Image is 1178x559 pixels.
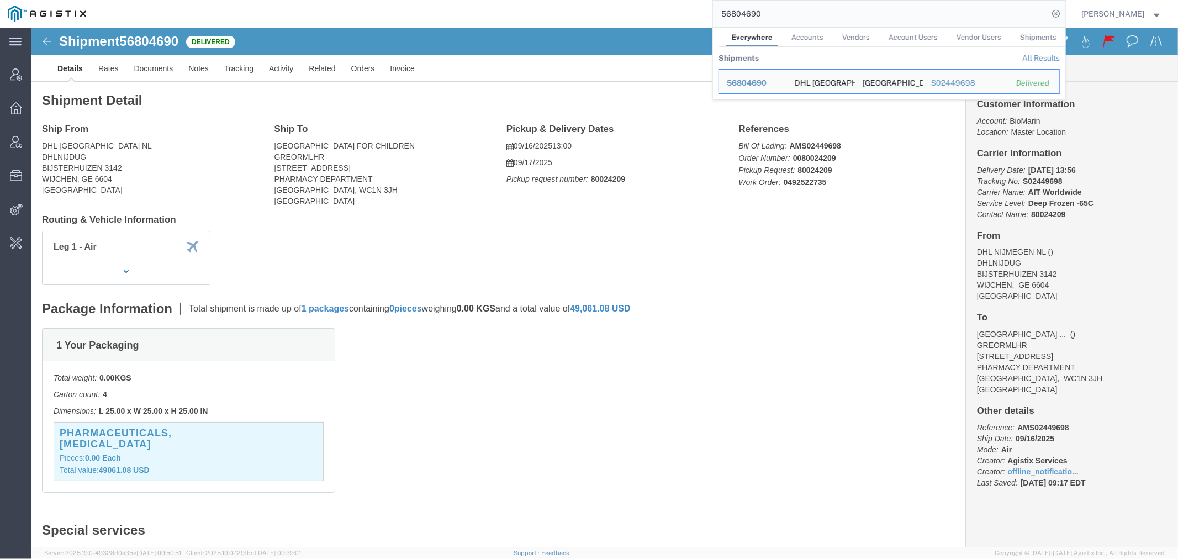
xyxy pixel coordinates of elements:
[732,33,773,41] span: Everywhere
[842,33,870,41] span: Vendors
[1022,54,1060,62] a: View all shipments found by criterion
[727,77,779,89] div: 56804690
[1020,33,1056,41] span: Shipments
[136,550,181,556] span: [DATE] 09:50:51
[719,47,1065,99] table: Search Results
[719,47,759,69] th: Shipments
[727,78,767,87] span: 56804690
[256,550,301,556] span: [DATE] 09:39:01
[1016,77,1052,89] div: Delivered
[957,33,1001,41] span: Vendor Users
[713,1,1049,27] input: Search for shipment number, reference number
[791,33,823,41] span: Accounts
[889,33,938,41] span: Account Users
[1081,7,1163,20] button: [PERSON_NAME]
[8,6,86,22] img: logo
[1082,8,1145,20] span: Carrie Virgilio
[541,550,569,556] a: Feedback
[514,550,541,556] a: Support
[931,77,1001,89] div: S02449698
[995,549,1165,558] span: Copyright © [DATE]-[DATE] Agistix Inc., All Rights Reserved
[863,70,916,93] div: GREAT ORMOND STREET HOSPITAL FOR CHILDREN
[31,28,1178,547] iframe: FS Legacy Container
[794,70,847,93] div: DHL NIJMEGEN NL
[186,550,301,556] span: Client: 2025.19.0-129fbcf
[44,550,181,556] span: Server: 2025.19.0-49328d0a35e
